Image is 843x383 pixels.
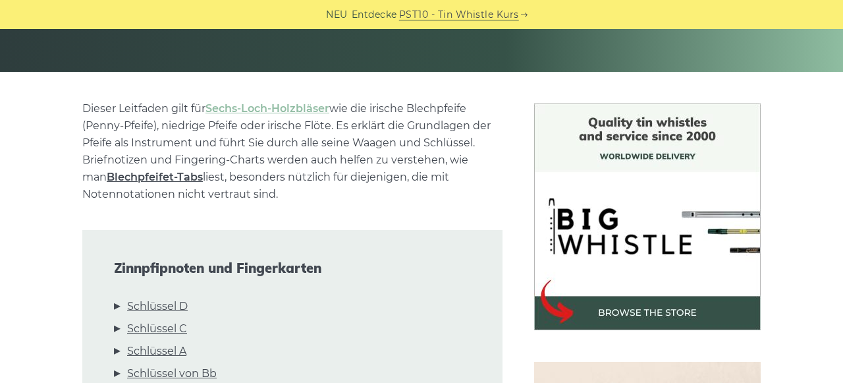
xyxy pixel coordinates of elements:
a: Schlüssel von Bb [127,365,217,382]
span: Zinnpfipnoten und Fingerkarten [114,260,471,276]
a: Sechs-Loch-Holzbläser [205,102,329,115]
a: PST10 - Tin Whistle Kurs [399,7,519,22]
a: Blechpfeifet-Tabs [107,171,203,183]
a: Schlüssel A [127,343,186,360]
a: Schlüssel D [127,298,188,315]
span: Entdecke [352,7,397,22]
img: BigWhistle Tin Whistle Store [534,103,761,330]
span: NEU [326,7,348,22]
p: Dieser Leitfaden gilt für wie die irische Blechpfeife (Penny-Pfeife), niedrige Pfeife oder irisch... [82,100,503,203]
a: Schlüssel C [127,320,187,338]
